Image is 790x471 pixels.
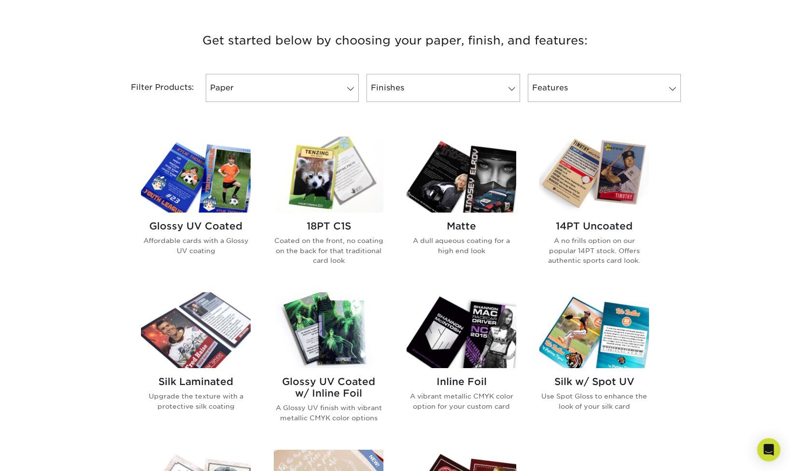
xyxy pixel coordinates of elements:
p: Use Spot Gloss to enhance the look of your silk card [539,391,649,411]
a: 14PT Uncoated Trading Cards 14PT Uncoated A no frills option on our popular 14PT stock. Offers au... [539,137,649,281]
p: Upgrade the texture with a protective silk coating [141,391,251,411]
img: Silk w/ Spot UV Trading Cards [539,292,649,368]
p: A dull aqueous coating for a high end look [407,236,516,256]
a: Silk Laminated Trading Cards Silk Laminated Upgrade the texture with a protective silk coating [141,292,251,438]
div: Open Intercom Messenger [757,438,780,461]
h2: Glossy UV Coated [141,220,251,232]
a: Inline Foil Trading Cards Inline Foil A vibrant metallic CMYK color option for your custom card [407,292,516,438]
a: Silk w/ Spot UV Trading Cards Silk w/ Spot UV Use Spot Gloss to enhance the look of your silk card [539,292,649,438]
div: Filter Products: [105,74,202,102]
a: Features [528,74,681,102]
p: A vibrant metallic CMYK color option for your custom card [407,391,516,411]
img: Silk Laminated Trading Cards [141,292,251,368]
a: Matte Trading Cards Matte A dull aqueous coating for a high end look [407,137,516,281]
h2: Matte [407,220,516,232]
img: Glossy UV Coated Trading Cards [141,137,251,213]
a: Glossy UV Coated Trading Cards Glossy UV Coated Affordable cards with a Glossy UV coating [141,137,251,281]
h2: Silk Laminated [141,376,251,387]
a: Finishes [367,74,520,102]
img: Glossy UV Coated w/ Inline Foil Trading Cards [274,292,383,368]
img: 18PT C1S Trading Cards [274,137,383,213]
p: A Glossy UV finish with vibrant metallic CMYK color options [274,403,383,423]
h2: Inline Foil [407,376,516,387]
p: A no frills option on our popular 14PT stock. Offers authentic sports card look. [539,236,649,265]
img: Matte Trading Cards [407,137,516,213]
p: Affordable cards with a Glossy UV coating [141,236,251,256]
h2: 14PT Uncoated [539,220,649,232]
a: 18PT C1S Trading Cards 18PT C1S Coated on the front, no coating on the back for that traditional ... [274,137,383,281]
img: Inline Foil Trading Cards [407,292,516,368]
h2: 18PT C1S [274,220,383,232]
h2: Glossy UV Coated w/ Inline Foil [274,376,383,399]
a: Paper [206,74,359,102]
p: Coated on the front, no coating on the back for that traditional card look [274,236,383,265]
h3: Get started below by choosing your paper, finish, and features: [113,19,677,62]
img: 14PT Uncoated Trading Cards [539,137,649,213]
a: Glossy UV Coated w/ Inline Foil Trading Cards Glossy UV Coated w/ Inline Foil A Glossy UV finish ... [274,292,383,438]
h2: Silk w/ Spot UV [539,376,649,387]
